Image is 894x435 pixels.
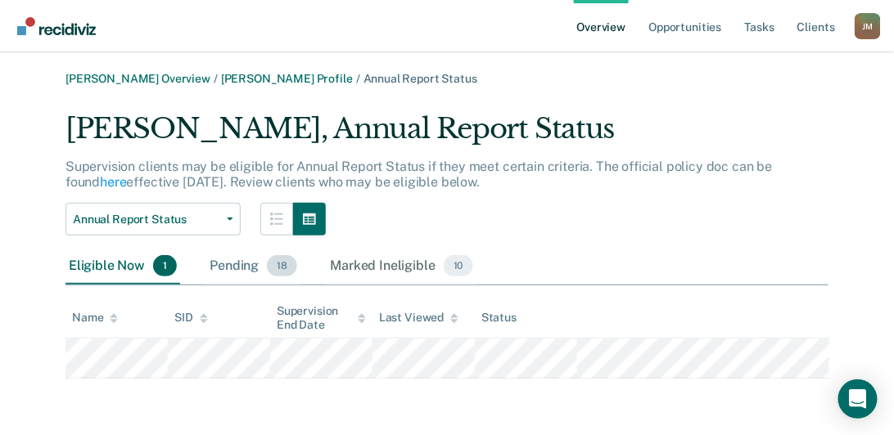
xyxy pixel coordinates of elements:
[174,311,208,325] div: SID
[72,311,118,325] div: Name
[277,304,366,332] div: Supervision End Date
[481,311,517,325] div: Status
[363,72,477,85] span: Annual Report Status
[65,72,210,85] a: [PERSON_NAME] Overview
[855,13,881,39] div: J M
[73,213,220,226] span: Annual Report Status
[327,249,476,285] div: Marked Ineligible10
[444,255,473,276] span: 10
[17,17,96,35] img: Recidiviz
[221,72,353,85] a: [PERSON_NAME] Profile
[65,159,772,190] p: Supervision clients may be eligible for Annual Report Status if they meet certain criteria. The o...
[267,255,297,276] span: 18
[379,311,458,325] div: Last Viewed
[65,112,829,159] div: [PERSON_NAME], Annual Report Status
[65,249,180,285] div: Eligible Now1
[100,174,126,190] a: here
[206,249,300,285] div: Pending18
[65,203,241,235] button: Annual Report Status
[210,72,221,85] span: /
[855,13,881,39] button: Profile dropdown button
[153,255,177,276] span: 1
[838,379,878,419] div: Open Intercom Messenger
[353,72,363,85] span: /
